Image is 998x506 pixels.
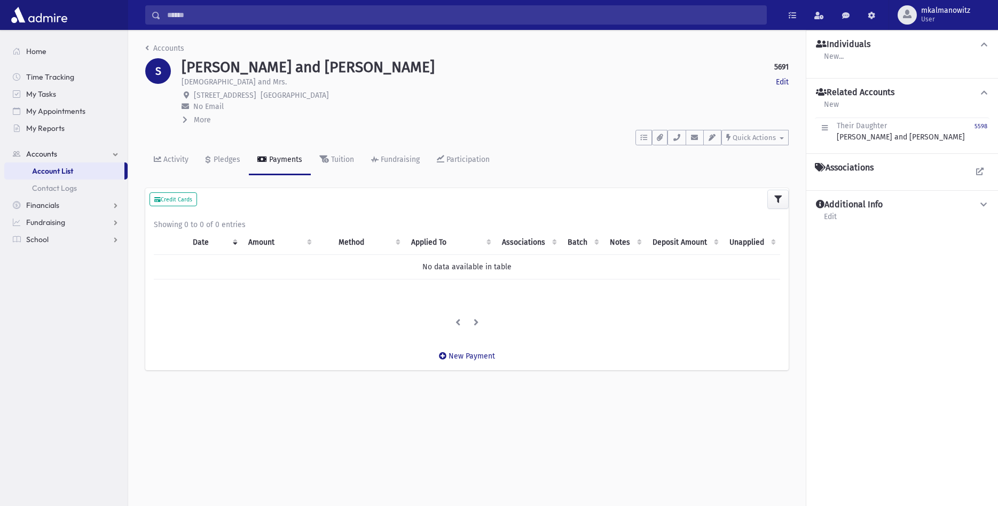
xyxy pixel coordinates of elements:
a: Pledges [197,145,249,175]
span: No Email [193,102,224,111]
h4: Related Accounts [816,87,894,98]
h4: Individuals [816,39,870,50]
button: Related Accounts [815,87,989,98]
span: My Appointments [26,106,85,116]
a: Participation [428,145,498,175]
p: [DEMOGRAPHIC_DATA] and Mrs. [182,76,287,88]
span: Financials [26,200,59,210]
th: Method: activate to sort column ascending [332,230,405,255]
button: Quick Actions [721,130,789,145]
a: Fundraising [4,214,128,231]
th: Associations: activate to sort column ascending [496,230,561,255]
span: School [26,235,49,244]
a: Payments [249,145,311,175]
img: AdmirePro [9,4,70,26]
span: Fundraising [26,217,65,227]
div: Participation [444,155,490,164]
strong: 5691 [774,61,789,73]
h4: Additional Info [816,199,883,211]
a: Accounts [145,44,184,53]
a: New [823,98,839,118]
span: mkalmanowitz [921,6,970,15]
a: Account List [4,162,124,180]
h1: [PERSON_NAME] and [PERSON_NAME] [182,58,435,76]
th: Date: activate to sort column ascending [186,230,242,255]
h4: Associations [815,162,874,173]
span: Home [26,46,46,56]
a: Edit [823,211,837,230]
td: No data available in table [154,254,780,279]
a: Financials [4,197,128,214]
a: Time Tracking [4,68,128,85]
a: My Tasks [4,85,128,103]
small: 5598 [975,123,987,130]
button: Credit Cards [150,192,197,206]
a: Fundraising [363,145,428,175]
a: Activity [145,145,197,175]
button: Individuals [815,39,989,50]
span: Their Daughter [837,121,887,130]
a: Edit [776,76,789,88]
span: Account List [32,166,73,176]
span: Time Tracking [26,72,74,82]
span: [GEOGRAPHIC_DATA] [261,91,329,100]
small: Credit Cards [154,196,192,203]
a: Contact Logs [4,180,128,197]
button: Additional Info [815,199,989,211]
a: School [4,231,128,248]
div: Showing 0 to 0 of 0 entries [154,219,780,230]
a: Tuition [311,145,363,175]
th: Applied To: activate to sort column ascending [405,230,495,255]
div: Fundraising [379,155,420,164]
a: New... [823,50,844,69]
span: Quick Actions [733,134,776,142]
button: More [182,114,212,126]
span: User [921,15,970,24]
th: Unapplied: activate to sort column ascending [723,230,780,255]
input: Search [161,5,766,25]
th: Notes: activate to sort column ascending [603,230,646,255]
div: Payments [267,155,302,164]
span: My Tasks [26,89,56,99]
a: Accounts [4,145,128,162]
div: S [145,58,171,84]
a: My Appointments [4,103,128,120]
a: 5598 [975,120,987,143]
span: Accounts [26,149,57,159]
a: New Payment [430,343,504,369]
th: Deposit Amount: activate to sort column ascending [646,230,723,255]
span: Contact Logs [32,183,77,193]
th: Amount: activate to sort column ascending [242,230,316,255]
span: My Reports [26,123,65,133]
nav: breadcrumb [145,43,184,58]
div: [PERSON_NAME] and [PERSON_NAME] [837,120,965,143]
th: Batch: activate to sort column ascending [561,230,603,255]
div: Tuition [329,155,354,164]
span: More [194,115,211,124]
div: Activity [161,155,188,164]
a: Home [4,43,128,60]
span: [STREET_ADDRESS] [194,91,256,100]
div: Pledges [211,155,240,164]
a: My Reports [4,120,128,137]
